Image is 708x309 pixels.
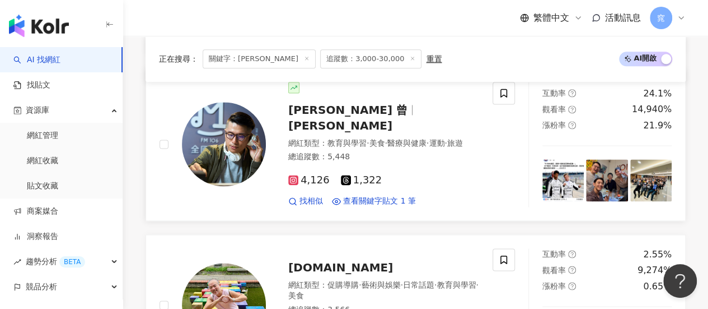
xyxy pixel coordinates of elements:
span: · [400,280,402,289]
span: 1,322 [341,174,382,186]
span: 美食 [288,291,304,300]
span: 查看關鍵字貼文 1 筆 [343,196,416,207]
span: 趨勢分析 [26,249,85,274]
div: BETA [59,256,85,268]
span: 資源庫 [26,98,49,123]
span: 互動率 [542,250,566,259]
div: 網紅類型 ： [288,280,479,302]
a: KOL Avatar[PERSON_NAME] 曾[PERSON_NAME]網紅類型：教育與學習·美食·醫療與健康·運動·旅遊總追蹤數：5,4484,1261,322找相似查看關鍵字貼文 1 筆... [146,68,686,221]
span: 教育與學習 [437,280,476,289]
a: 找相似 [288,196,323,207]
span: · [444,139,447,147]
span: 窕 [657,12,665,24]
img: post-image [586,159,627,201]
img: post-image [630,159,672,201]
a: 查看關鍵字貼文 1 筆 [332,196,416,207]
div: 9,274% [637,264,672,276]
span: 正在搜尋 ： [159,54,198,63]
span: · [426,139,429,147]
span: question-circle [568,121,576,129]
div: 21.9% [643,119,672,132]
span: question-circle [568,266,576,274]
span: 運動 [429,139,444,147]
img: logo [9,15,69,37]
div: 24.1% [643,87,672,100]
span: 關鍵字：[PERSON_NAME] [203,49,316,68]
a: searchAI 找網紅 [13,54,60,66]
a: 找貼文 [13,80,50,91]
span: question-circle [568,89,576,97]
img: post-image [542,159,584,201]
span: 漲粉率 [542,121,566,130]
span: 繁體中文 [533,12,569,24]
span: 日常話題 [403,280,434,289]
span: 追蹤數：3,000-30,000 [320,49,421,68]
span: · [476,280,478,289]
div: 0.65% [643,280,672,293]
span: · [434,280,437,289]
span: 醫療與健康 [387,139,426,147]
div: 重置 [426,54,442,63]
span: 觀看率 [542,105,566,114]
span: 找相似 [299,196,323,207]
span: [DOMAIN_NAME] [288,261,393,274]
span: 藝術與娛樂 [361,280,400,289]
a: 網紅收藏 [27,155,58,167]
div: 總追蹤數 ： 5,448 [288,151,479,163]
span: 美食 [369,139,385,147]
span: · [359,280,361,289]
img: KOL Avatar [182,102,266,186]
span: 漲粉率 [542,282,566,290]
span: 互動率 [542,89,566,98]
span: · [367,139,369,147]
span: [PERSON_NAME] 曾 [288,103,407,117]
span: · [385,139,387,147]
div: 2.55% [643,248,672,261]
span: 教育與學習 [327,139,367,147]
span: 活動訊息 [605,12,641,23]
span: 觀看率 [542,266,566,275]
span: rise [13,258,21,266]
span: [PERSON_NAME] [288,119,392,132]
div: 網紅類型 ： [288,138,479,149]
a: 商案媒合 [13,206,58,217]
a: 網紅管理 [27,130,58,141]
iframe: Help Scout Beacon - Open [663,264,697,298]
span: 4,126 [288,174,330,186]
span: question-circle [568,105,576,113]
span: 旅遊 [447,139,463,147]
a: 貼文收藏 [27,181,58,192]
span: question-circle [568,250,576,258]
span: 競品分析 [26,274,57,299]
div: 14,940% [632,103,672,116]
a: 洞察報告 [13,231,58,242]
span: 促購導購 [327,280,359,289]
span: question-circle [568,282,576,290]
